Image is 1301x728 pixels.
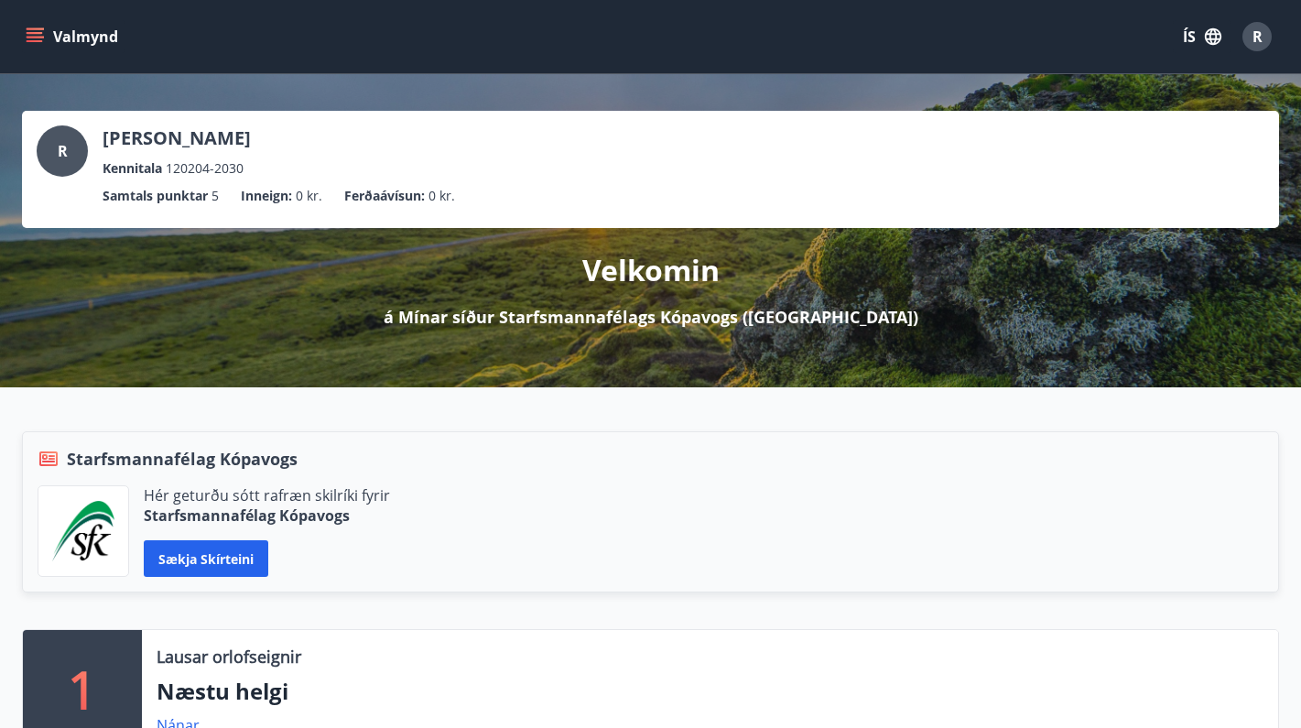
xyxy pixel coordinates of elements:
[1173,20,1231,53] button: ÍS
[58,141,68,161] span: R
[344,186,425,206] p: Ferðaávísun :
[241,186,292,206] p: Inneign :
[103,158,162,179] p: Kennitala
[52,501,114,561] img: x5MjQkxwhnYn6YREZUTEa9Q4KsBUeQdWGts9Dj4O.png
[103,186,208,206] p: Samtals punktar
[384,305,918,329] p: á Mínar síður Starfsmannafélags Kópavogs ([GEOGRAPHIC_DATA])
[144,485,390,505] p: Hér geturðu sótt rafræn skilríki fyrir
[296,186,322,206] span: 0 kr.
[144,505,390,526] p: Starfsmannafélag Kópavogs
[582,250,720,290] p: Velkomin
[1252,27,1263,47] span: R
[144,540,268,577] button: Sækja skírteini
[157,676,1263,707] p: Næstu helgi
[428,186,455,206] span: 0 kr.
[67,447,298,471] span: Starfsmannafélag Kópavogs
[22,20,125,53] button: menu
[211,186,219,206] span: 5
[1235,15,1279,59] button: R
[103,125,251,151] p: [PERSON_NAME]
[157,645,301,668] p: Lausar orlofseignir
[68,654,97,723] p: 1
[166,158,244,179] span: 120204-2030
